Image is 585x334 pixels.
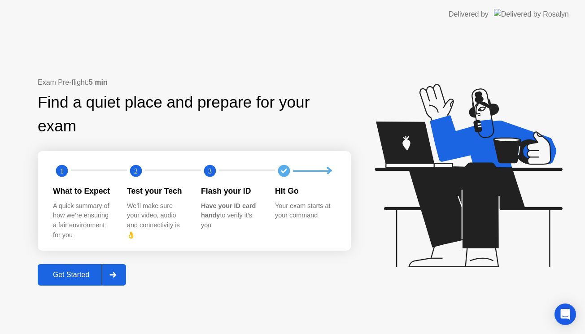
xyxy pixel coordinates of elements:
div: Get Started [40,271,102,279]
div: Test your Tech [127,185,187,197]
button: Get Started [38,264,126,286]
div: Hit Go [275,185,335,197]
div: to verify it’s you [201,201,261,230]
text: 2 [134,167,138,175]
div: Your exam starts at your command [275,201,335,221]
div: Exam Pre-flight: [38,77,351,88]
div: A quick summary of how we’re ensuring a fair environment for you [53,201,113,240]
div: What to Expect [53,185,113,197]
div: Flash your ID [201,185,261,197]
img: Delivered by Rosalyn [494,9,569,19]
text: 3 [208,167,212,175]
div: Delivered by [449,9,489,20]
div: Open Intercom Messenger [554,304,576,325]
b: Have your ID card handy [201,202,256,219]
text: 1 [60,167,64,175]
b: 5 min [89,78,108,86]
div: Find a quiet place and prepare for your exam [38,91,351,138]
div: We’ll make sure your video, audio and connectivity is 👌 [127,201,187,240]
